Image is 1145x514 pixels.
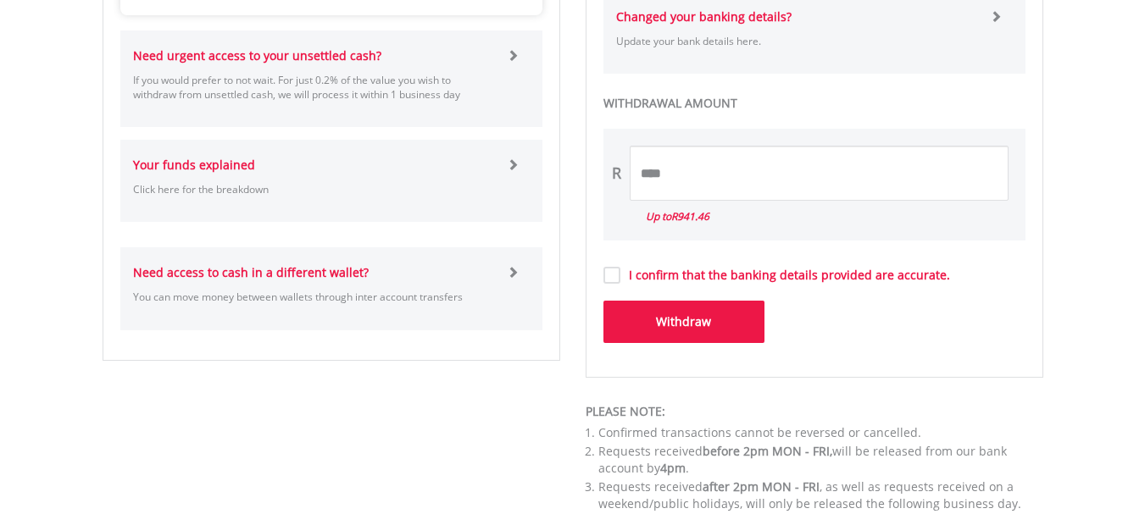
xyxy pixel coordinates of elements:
li: Confirmed transactions cannot be reversed or cancelled. [598,424,1043,441]
li: Requests received , as well as requests received on a weekend/public holidays, will only be relea... [598,478,1043,512]
span: after 2pm MON - FRI [703,478,820,495]
label: I confirm that the banking details provided are accurate. [620,267,950,284]
p: If you would prefer to not wait. For just 0.2% of the value you wish to withdraw from unsettled c... [133,73,495,102]
p: You can move money between wallets through inter account transfers [133,290,495,304]
i: Up to [646,209,709,224]
button: Withdraw [603,301,764,343]
div: R [612,163,621,185]
p: Update your bank details here. [616,34,978,48]
strong: Need urgent access to your unsettled cash? [133,47,381,64]
p: Click here for the breakdown [133,182,495,196]
div: PLEASE NOTE: [586,403,1043,420]
strong: Changed your banking details? [616,8,792,25]
span: 4pm [660,460,686,476]
li: Requests received will be released from our bank account by . [598,443,1043,477]
span: before 2pm MON - FRI, [703,443,832,459]
strong: Your funds explained [133,157,255,173]
strong: Need access to cash in a different wallet? [133,264,369,280]
span: R941.46 [671,209,709,224]
a: Need access to cash in a different wallet? You can move money between wallets through inter accou... [133,247,530,329]
label: WITHDRAWAL AMOUNT [603,95,1025,112]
